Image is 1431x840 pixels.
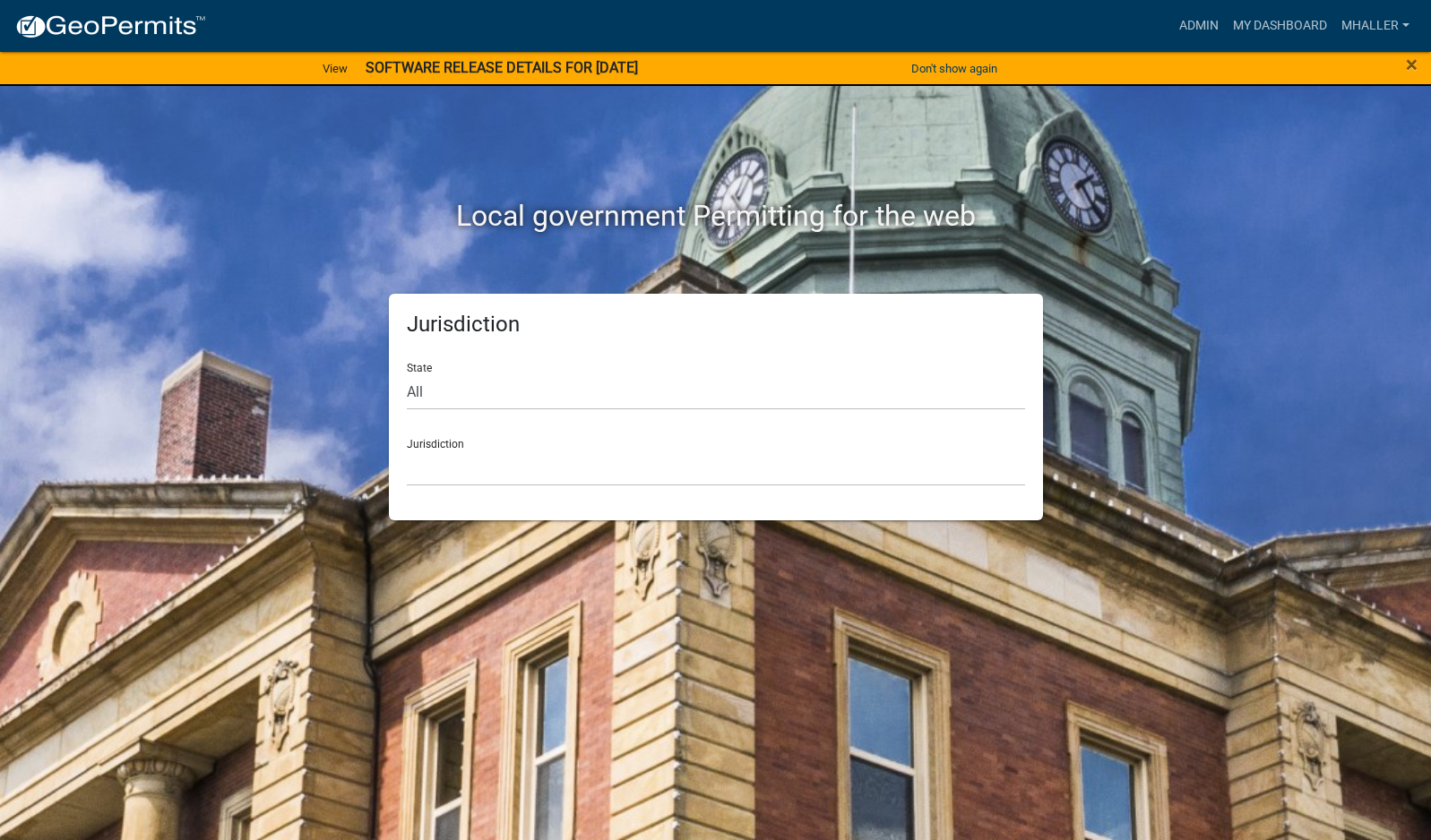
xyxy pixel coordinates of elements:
[366,59,638,76] strong: SOFTWARE RELEASE DETAILS FOR [DATE]
[1406,52,1418,77] span: ×
[904,54,1004,83] button: Don't show again
[1334,9,1417,43] a: mhaller
[1406,54,1418,75] button: Close
[1226,9,1334,43] a: My Dashboard
[219,199,1213,233] h2: Local government Permitting for the web
[1172,9,1226,43] a: Admin
[315,54,355,83] a: View
[407,312,1025,338] h5: Jurisdiction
